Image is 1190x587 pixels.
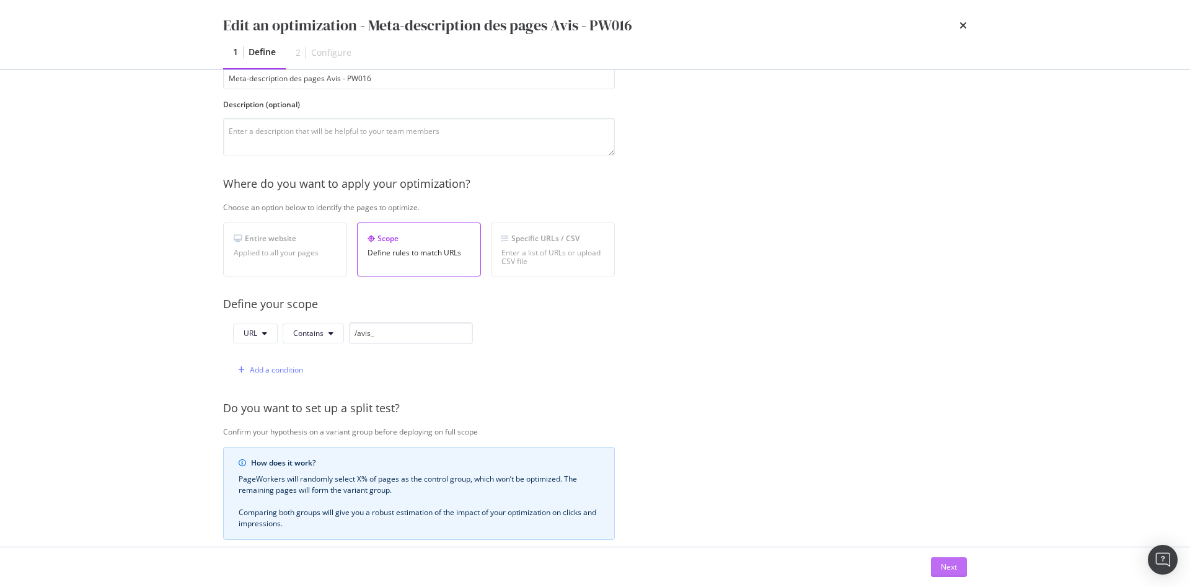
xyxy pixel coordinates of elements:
[223,426,1028,437] div: Confirm your hypothesis on a variant group before deploying on full scope
[51,72,61,82] img: tab_domain_overview_orange.svg
[223,400,1028,417] div: Do you want to set up a split test?
[251,457,599,469] div: How does it work?
[233,324,278,343] button: URL
[223,15,632,36] div: Edit an optimization - Meta-description des pages Avis - PW016
[249,46,276,58] div: Define
[296,46,301,59] div: 2
[143,72,152,82] img: tab_keywords_by_traffic_grey.svg
[65,73,95,81] div: Domaine
[931,557,967,577] button: Next
[368,233,470,244] div: Scope
[959,15,967,36] div: times
[223,176,1028,192] div: Where do you want to apply your optimization?
[293,328,324,338] span: Contains
[223,447,615,540] div: info banner
[223,202,1028,213] div: Choose an option below to identify the pages to optimize.
[250,364,303,375] div: Add a condition
[941,562,957,572] div: Next
[234,249,337,257] div: Applied to all your pages
[368,249,470,257] div: Define rules to match URLs
[234,233,337,244] div: Entire website
[233,360,303,380] button: Add a condition
[223,68,615,89] input: Enter an optimization name to easily find it back
[311,46,351,59] div: Configure
[1148,545,1178,575] div: Open Intercom Messenger
[283,324,344,343] button: Contains
[156,73,187,81] div: Mots-clés
[501,233,604,244] div: Specific URLs / CSV
[20,32,30,42] img: website_grey.svg
[239,474,599,529] div: PageWorkers will randomly select X% of pages as the control group, which won’t be optimized. The ...
[35,20,61,30] div: v 4.0.25
[223,296,1028,312] div: Define your scope
[32,32,140,42] div: Domaine: [DOMAIN_NAME]
[233,46,238,58] div: 1
[223,99,615,110] label: Description (optional)
[20,20,30,30] img: logo_orange.svg
[244,328,257,338] span: URL
[501,249,604,266] div: Enter a list of URLs or upload CSV file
